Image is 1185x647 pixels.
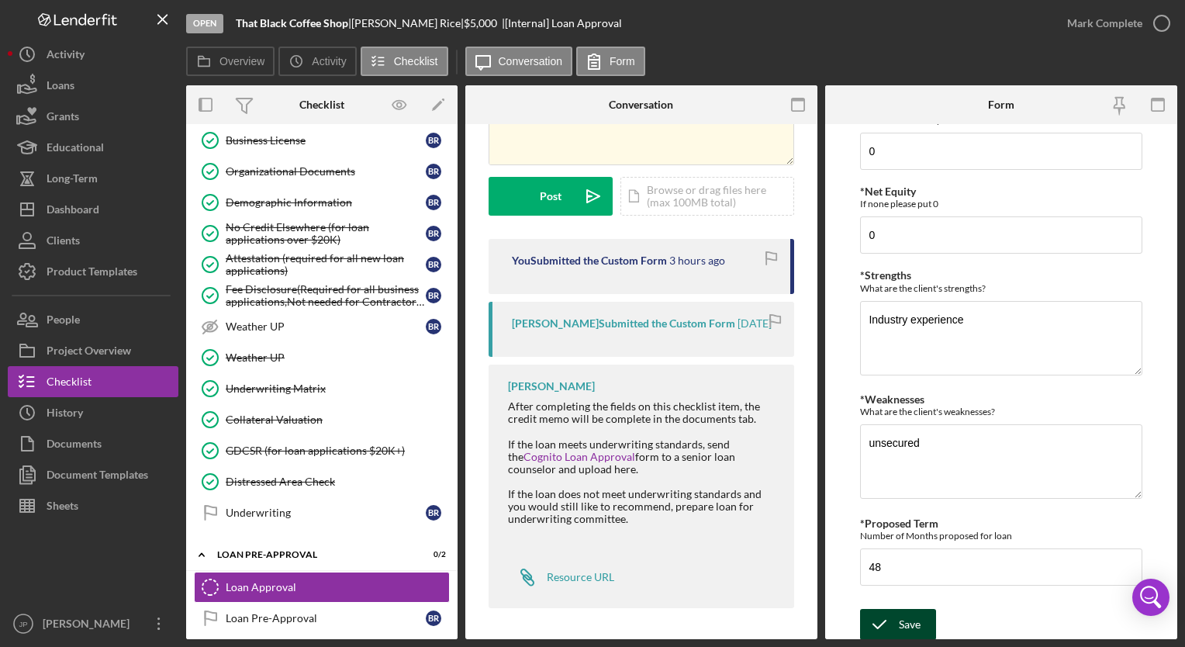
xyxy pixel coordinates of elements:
[226,351,449,364] div: Weather UP
[47,459,148,494] div: Document Templates
[860,268,911,282] label: *Strengths
[194,404,450,435] a: Collateral Valuation
[1067,8,1142,39] div: Mark Complete
[8,194,178,225] button: Dashboard
[738,317,772,330] time: 2025-08-25 19:36
[194,342,450,373] a: Weather UP
[499,55,563,67] label: Conversation
[508,562,614,593] a: Resource URL
[426,611,441,626] div: B R
[194,218,450,249] a: No Credit Elsewhere (for loan applications over $20K)BR
[8,335,178,366] button: Project Overview
[226,252,426,277] div: Attestation (required for all new loan applications)
[194,249,450,280] a: Attestation (required for all new loan applications)BR
[860,530,1142,541] div: Number of Months proposed for loan
[1132,579,1169,616] div: Open Intercom Messenger
[47,428,102,463] div: Documents
[8,304,178,335] button: People
[8,39,178,70] button: Activity
[299,99,344,111] div: Checklist
[8,132,178,163] button: Educational
[226,507,426,519] div: Underwriting
[426,505,441,521] div: B R
[47,70,74,105] div: Loans
[426,257,441,272] div: B R
[540,177,561,216] div: Post
[236,17,351,29] div: |
[860,424,1142,499] textarea: unsecured
[464,16,497,29] span: $5,000
[860,406,1142,417] div: What are the client's weaknesses?
[194,603,450,634] a: Loan Pre-ApprovalBR
[860,393,924,406] label: *Weaknesses
[860,609,936,640] button: Save
[351,17,464,29] div: [PERSON_NAME] Rice |
[194,497,450,528] a: UnderwritingBR
[508,400,779,425] div: After completing the fields on this checklist item, the credit memo will be complete in the docum...
[47,163,98,198] div: Long-Term
[512,254,667,267] div: You Submitted the Custom Form
[426,319,441,334] div: B R
[8,163,178,194] button: Long-Term
[426,133,441,148] div: B R
[502,17,622,29] div: | [Internal] Loan Approval
[610,55,635,67] label: Form
[489,177,613,216] button: Post
[219,55,264,67] label: Overview
[226,382,449,395] div: Underwriting Matrix
[47,397,83,432] div: History
[988,99,1014,111] div: Form
[47,132,104,167] div: Educational
[194,435,450,466] a: GDCSR (for loan applications $20K+)
[226,196,426,209] div: Demographic Information
[1052,8,1177,39] button: Mark Complete
[194,156,450,187] a: Organizational DocumentsBR
[186,47,275,76] button: Overview
[47,490,78,525] div: Sheets
[8,490,178,521] button: Sheets
[47,194,99,229] div: Dashboard
[226,165,426,178] div: Organizational Documents
[8,256,178,287] a: Product Templates
[8,459,178,490] button: Document Templates
[860,301,1142,375] textarea: Industry experience
[47,335,131,370] div: Project Overview
[47,304,80,339] div: People
[426,164,441,179] div: B R
[217,550,407,559] div: LOAN PRE-APPROVAL
[899,609,921,640] div: Save
[860,517,938,530] label: *Proposed Term
[278,47,356,76] button: Activity
[426,195,441,210] div: B R
[47,366,92,401] div: Checklist
[8,70,178,101] button: Loans
[194,466,450,497] a: Distressed Area Check
[860,282,1142,294] div: What are the client's strengths?
[8,225,178,256] button: Clients
[609,99,673,111] div: Conversation
[426,226,441,241] div: B R
[236,16,348,29] b: That Black Coffee Shop
[8,101,178,132] button: Grants
[8,366,178,397] button: Checklist
[426,288,441,303] div: B R
[226,476,449,488] div: Distressed Area Check
[47,256,137,291] div: Product Templates
[226,134,426,147] div: Business License
[226,581,449,593] div: Loan Approval
[508,488,779,525] div: If the loan does not meet underwriting standards and you would still like to recommend, prepare l...
[8,397,178,428] button: History
[226,413,449,426] div: Collateral Valuation
[47,101,79,136] div: Grants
